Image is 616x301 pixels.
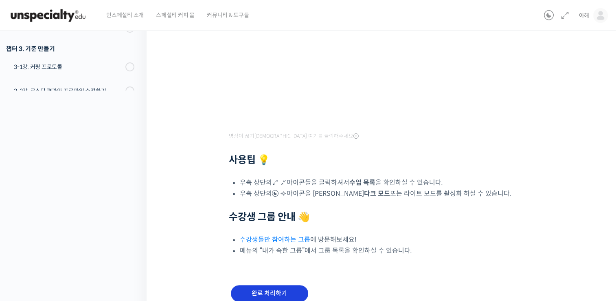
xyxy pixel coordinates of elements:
[14,86,123,95] div: 3-2강. 로스팅 평가와 프로파일 수정하기
[240,177,538,188] li: 우측 상단의 아이콘들을 클릭하셔서 을 확인하실 수 있습니다.
[26,246,31,252] span: 홈
[349,178,375,187] b: 수업 목록
[229,133,359,139] span: 영상이 끊기[DEMOGRAPHIC_DATA] 여기를 클릭해주세요
[105,233,156,254] a: 설정
[75,246,84,252] span: 대화
[54,233,105,254] a: 대화
[6,43,134,54] div: 챕터 3. 기준 만들기
[240,188,538,199] li: 우측 상단의 아이콘을 [PERSON_NAME] 또는 라이트 모드를 활성화 하실 수 있습니다.
[229,154,270,166] strong: 사용팁 💡
[240,235,310,244] a: 수강생들만 참여하는 그룹
[126,246,136,252] span: 설정
[240,234,538,245] li: 에 방문해보세요!
[229,211,310,223] strong: 수강생 그룹 안내 👋
[240,245,538,256] li: 메뉴의 “내가 속한 그룹”에서 그룹 목록을 확인하실 수 있습니다.
[364,189,390,198] b: 다크 모드
[2,233,54,254] a: 홈
[579,12,589,19] span: 아해
[14,62,123,71] div: 3-1강. 커핑 프로토콜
